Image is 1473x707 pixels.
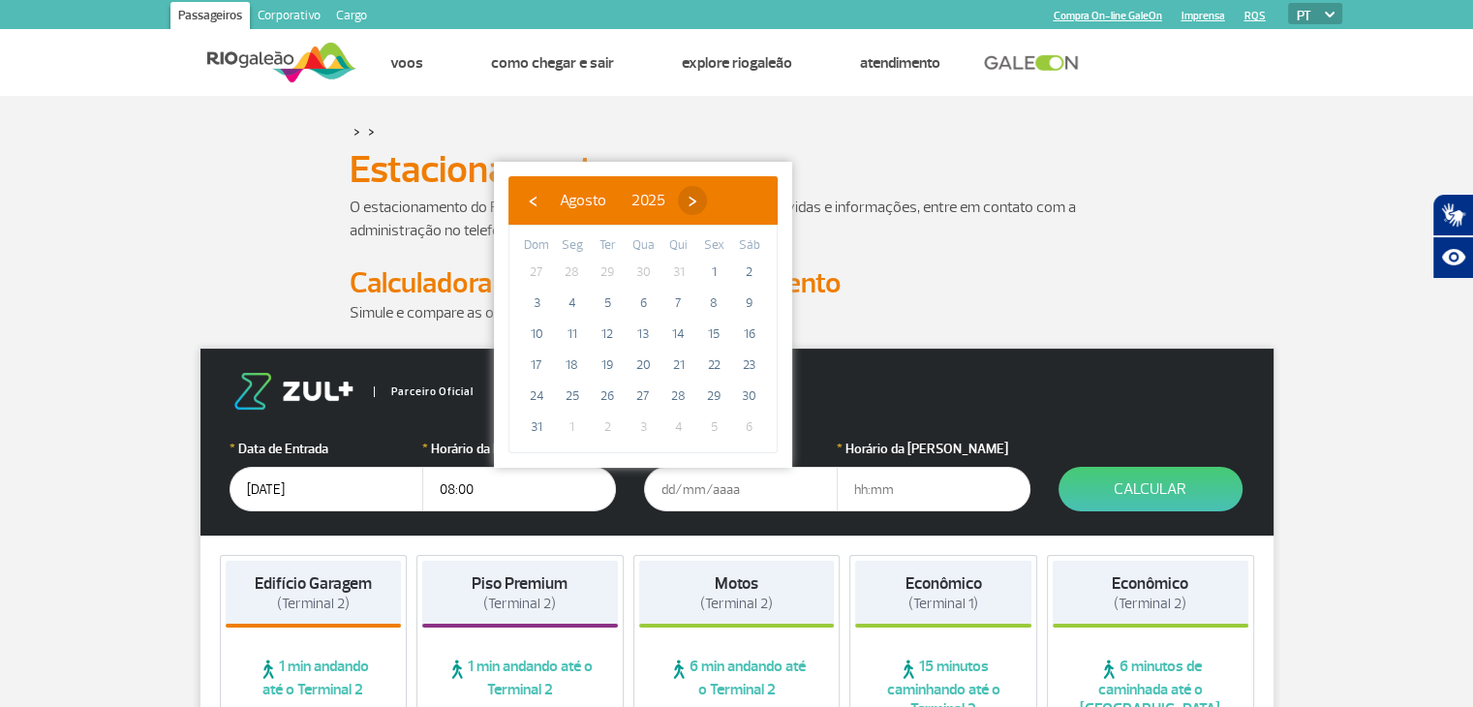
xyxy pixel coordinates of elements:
span: 30 [734,381,765,412]
span: 31 [663,257,694,288]
bs-datepicker-container: calendar [494,162,792,468]
a: RQS [1244,10,1266,22]
span: 2 [592,412,623,443]
span: 20 [628,350,659,381]
span: 1 min andando até o Terminal 2 [226,657,402,699]
a: Voos [390,53,423,73]
strong: Edifício Garagem [255,573,372,594]
span: 24 [521,381,552,412]
button: ‹ [518,186,547,215]
button: Calcular [1059,467,1243,511]
span: Agosto [560,191,606,210]
a: > [368,120,375,142]
a: Atendimento [860,53,940,73]
span: 1 min andando até o Terminal 2 [422,657,618,699]
span: 29 [698,381,729,412]
span: 23 [734,350,765,381]
span: 3 [521,288,552,319]
span: 1 [557,412,588,443]
a: Cargo [328,2,375,33]
span: 25 [557,381,588,412]
strong: Econômico [905,573,982,594]
span: 6 [628,288,659,319]
button: › [678,186,707,215]
div: Plugin de acessibilidade da Hand Talk. [1432,194,1473,279]
span: (Terminal 2) [277,595,350,613]
span: 12 [592,319,623,350]
span: 16 [734,319,765,350]
span: 26 [592,381,623,412]
button: Abrir recursos assistivos. [1432,236,1473,279]
span: 30 [628,257,659,288]
h2: Calculadora de Tarifa do Estacionamento [350,265,1124,301]
span: 6 [734,412,765,443]
span: Parceiro Oficial [374,386,474,397]
span: (Terminal 2) [483,595,556,613]
a: Corporativo [250,2,328,33]
p: Simule e compare as opções. [350,301,1124,324]
span: 31 [521,412,552,443]
bs-datepicker-navigation-view: ​ ​ ​ [518,188,707,207]
input: dd/mm/aaaa [230,467,423,511]
span: 5 [698,412,729,443]
span: 6 min andando até o Terminal 2 [639,657,835,699]
a: Compra On-line GaleOn [1054,10,1162,22]
span: 4 [663,412,694,443]
span: (Terminal 2) [700,595,773,613]
span: 1 [698,257,729,288]
span: 9 [734,288,765,319]
strong: Piso Premium [472,573,568,594]
a: Imprensa [1181,10,1225,22]
input: hh:mm [422,467,616,511]
button: 2025 [619,186,678,215]
span: 18 [557,350,588,381]
th: weekday [590,235,626,257]
span: 8 [698,288,729,319]
p: O estacionamento do RIOgaleão é administrado pela Estapar. Para dúvidas e informações, entre em c... [350,196,1124,242]
a: > [353,120,360,142]
span: 15 [698,319,729,350]
span: 28 [557,257,588,288]
input: dd/mm/aaaa [644,467,838,511]
input: hh:mm [837,467,1030,511]
span: 27 [521,257,552,288]
span: 2 [734,257,765,288]
span: 7 [663,288,694,319]
span: 14 [663,319,694,350]
span: 21 [663,350,694,381]
label: Horário da Entrada [422,439,616,459]
label: Data de Entrada [230,439,423,459]
span: 17 [521,350,552,381]
strong: Motos [715,573,758,594]
label: Horário da [PERSON_NAME] [837,439,1030,459]
button: Abrir tradutor de língua de sinais. [1432,194,1473,236]
th: weekday [626,235,661,257]
strong: Econômico [1112,573,1188,594]
th: weekday [731,235,767,257]
th: weekday [696,235,732,257]
span: 13 [628,319,659,350]
span: 28 [663,381,694,412]
a: Explore RIOgaleão [682,53,792,73]
span: 27 [628,381,659,412]
span: 19 [592,350,623,381]
span: (Terminal 1) [908,595,978,613]
span: (Terminal 2) [1114,595,1186,613]
img: logo-zul.png [230,373,357,410]
span: 2025 [631,191,665,210]
span: 5 [592,288,623,319]
span: 10 [521,319,552,350]
a: Passageiros [170,2,250,33]
th: weekday [660,235,696,257]
button: Agosto [547,186,619,215]
th: weekday [555,235,591,257]
span: 3 [628,412,659,443]
h1: Estacionamento [350,153,1124,186]
span: 29 [592,257,623,288]
span: 4 [557,288,588,319]
span: 11 [557,319,588,350]
th: weekday [519,235,555,257]
span: 22 [698,350,729,381]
